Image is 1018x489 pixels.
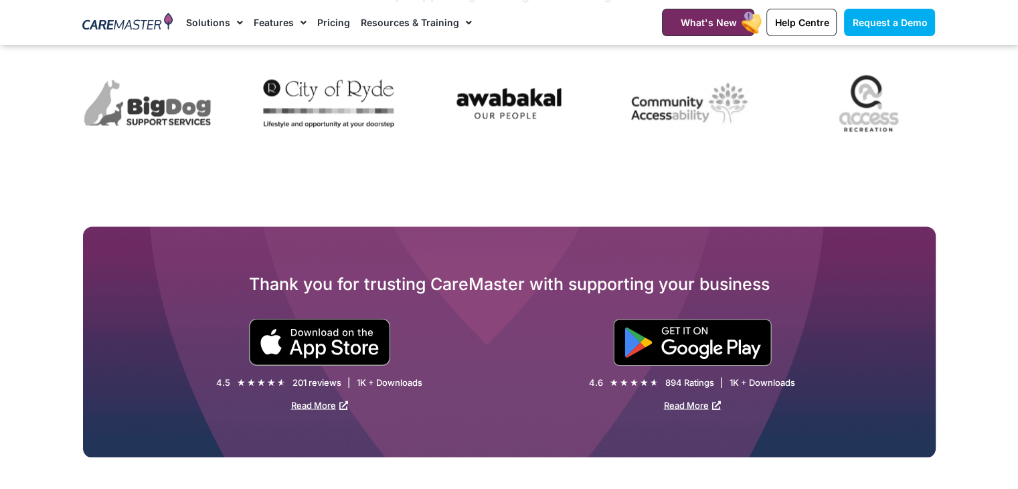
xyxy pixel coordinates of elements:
h2: Thank you for trusting CareMaster with supporting your business [83,273,936,295]
i: ★ [247,376,256,390]
div: 6 / 7 [624,69,755,142]
i: ★ [277,376,286,390]
img: "Get is on" Black Google play button. [613,319,772,366]
i: ★ [267,376,276,390]
div: 5 / 7 [444,75,574,136]
span: Help Centre [774,17,829,28]
i: ★ [237,376,246,390]
div: 3 / 7 [82,78,213,133]
div: 4.6/5 [610,376,659,390]
a: Request a Demo [844,9,935,36]
a: What's New [662,9,754,36]
i: ★ [650,376,659,390]
i: ★ [257,376,266,390]
div: 7 / 7 [805,54,936,157]
img: CareMaster Logo [82,13,173,33]
a: Read More [291,399,348,410]
div: 4.5/5 [237,376,286,390]
div: Image Carousel [83,54,936,157]
div: 201 reviews | 1K + Downloads [292,377,422,389]
div: 4.5 [216,377,230,389]
span: What's New [680,17,736,28]
a: Help Centre [766,9,837,36]
div: 894 Ratings | 1K + Downloads [665,377,795,389]
div: 4 / 7 [263,79,394,132]
img: City of Ryde City Council uses CareMaster CRM to manage provider operations, specialising in dive... [263,79,394,127]
img: BigDog Support Services uses CareMaster NDIS Software to manage their disability support business... [82,78,213,129]
img: Access Recreation, a CareMaster NDIS CRM client, delivers comprehensive, support services for div... [805,54,936,152]
img: small black download on the apple app store button. [248,318,391,366]
i: ★ [610,376,618,390]
i: ★ [640,376,649,390]
div: 4.6 [589,377,603,389]
img: Awabakal uses CareMaster NDIS Software to streamline management of culturally appropriate care su... [444,75,574,131]
a: Read More [664,399,721,410]
img: Community Accessability - CareMaster NDIS software: a management system for care Support, well-be... [624,69,755,137]
i: ★ [630,376,639,390]
span: Request a Demo [852,17,927,28]
i: ★ [620,376,628,390]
